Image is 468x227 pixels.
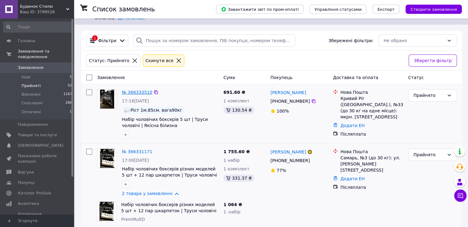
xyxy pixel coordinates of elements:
span: 17:16[DATE] [122,98,149,103]
span: 266 [66,100,72,106]
span: 100% [277,109,289,113]
span: 691.60 ₴ [223,90,245,95]
span: Замовлення [97,75,125,80]
span: Покупці [18,180,34,185]
a: Набір чоловічих боксерів різних моделей 5 шт + 12 пар шкарпеток | Труси чоловічі [122,166,217,177]
a: Набір чоловічих боксерів різних моделей 5 шт + 12 пар шкарпеток | Труси чоловічі [121,202,216,213]
div: Прийнято [414,151,444,158]
span: Управління статусами [314,7,362,12]
button: Зберегти фільтр [409,54,457,67]
span: Замовлення [18,65,43,70]
div: Самарь, №3 (до 30 кг): ул. [PERSON_NAME][STREET_ADDRESS] [340,155,403,173]
div: Післяплата [340,131,403,137]
span: Нові [22,74,30,80]
div: Нова Пошта [340,149,403,155]
span: 1 комплект [223,166,249,171]
button: Чат з покупцем [454,189,466,202]
span: Головна [18,38,35,44]
div: Кривий Ріг ([GEOGRAPHIC_DATA].), №33 (до 30 кг на одне місце): мкрн. [STREET_ADDRESS] [340,95,403,120]
div: [PHONE_NUMBER] [269,97,311,106]
span: Управління сайтом [18,211,57,222]
input: Пошук [3,22,73,33]
span: Виконані [22,92,41,97]
a: Додати ЕН [340,176,365,181]
span: 1 755.60 ₴ [223,149,250,154]
input: Пошук за номером замовлення, ПІБ покупця, номером телефону, Email, номером накладної [133,34,295,47]
span: Збережені фільтри: [328,38,373,44]
a: Набір чоловічих боксерів 5 шт | Труси чоловічі | Якісна білизна [122,117,208,128]
span: 52 [68,83,72,89]
span: 1 набір [223,209,240,214]
span: 0 [70,74,72,80]
span: Створити замовлення [410,7,457,12]
span: PremMultD [121,217,145,222]
span: Ріст 1м.85см. вага90кг [130,108,182,113]
button: Управління статусами [310,5,366,14]
a: Фото товару [97,149,117,168]
a: [PERSON_NAME] [270,149,306,155]
span: Статус [408,75,424,80]
span: Доставка та оплата [333,75,378,80]
span: 1167 [63,92,72,97]
span: Відгуки [18,169,34,175]
span: 1 064 ₴ [223,202,242,207]
a: Фото товару [97,89,117,109]
a: № 366333510 [122,90,152,95]
img: Фото товару [100,149,114,168]
div: Статус: Прийнято [88,57,131,64]
button: Завантажити звіт по пром-оплаті [216,5,303,14]
h1: Список замовлень [92,6,155,13]
span: Оплачені [22,109,41,115]
span: Товари та послуги [18,132,57,138]
span: Скасовані [22,100,42,106]
a: 2 товара у замовленні [122,191,173,196]
span: 1 набір [223,158,240,163]
span: Каталог ProSale [18,190,51,196]
span: Показники роботи компанії [18,153,57,164]
div: Cкинути все [144,57,175,64]
span: Прийняті [22,83,41,89]
button: Експорт [373,5,400,14]
span: Cума [223,75,235,80]
span: Аналітика [18,201,39,206]
div: Післяплата [340,184,403,190]
span: 0 [70,109,72,115]
span: Покупець [270,75,292,80]
div: [PHONE_NUMBER] [269,156,311,165]
span: Замовлення та повідомлення [18,49,74,60]
a: Створити замовлення [399,6,462,11]
a: Додати ЕН [340,123,365,128]
span: Зберегти фільтр [414,57,452,64]
div: 130.54 ₴ [223,106,254,114]
img: Фото товару [100,90,114,109]
div: Не обрано [384,37,444,44]
img: Фото товару [99,202,114,221]
span: Будинок Стилю [20,4,66,9]
button: Створити замовлення [406,5,462,14]
div: Прийнято [414,92,444,99]
span: [DEMOGRAPHIC_DATA] [18,143,63,148]
span: Експорт [378,7,395,12]
span: Фільтри [98,38,116,44]
span: Повідомлення [18,122,48,127]
img: :speech_balloon: [124,108,129,113]
span: 1 комплект [223,98,249,103]
div: 331.37 ₴ [223,174,254,182]
a: [PERSON_NAME] [270,90,306,96]
div: Ваш ID: 3799526 [20,9,74,15]
div: Нова Пошта [340,89,403,95]
span: Завантажити звіт по пром-оплаті [221,6,298,12]
span: 77% [277,168,286,173]
a: № 366331171 [122,149,152,154]
span: 17:00[DATE] [122,158,149,163]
